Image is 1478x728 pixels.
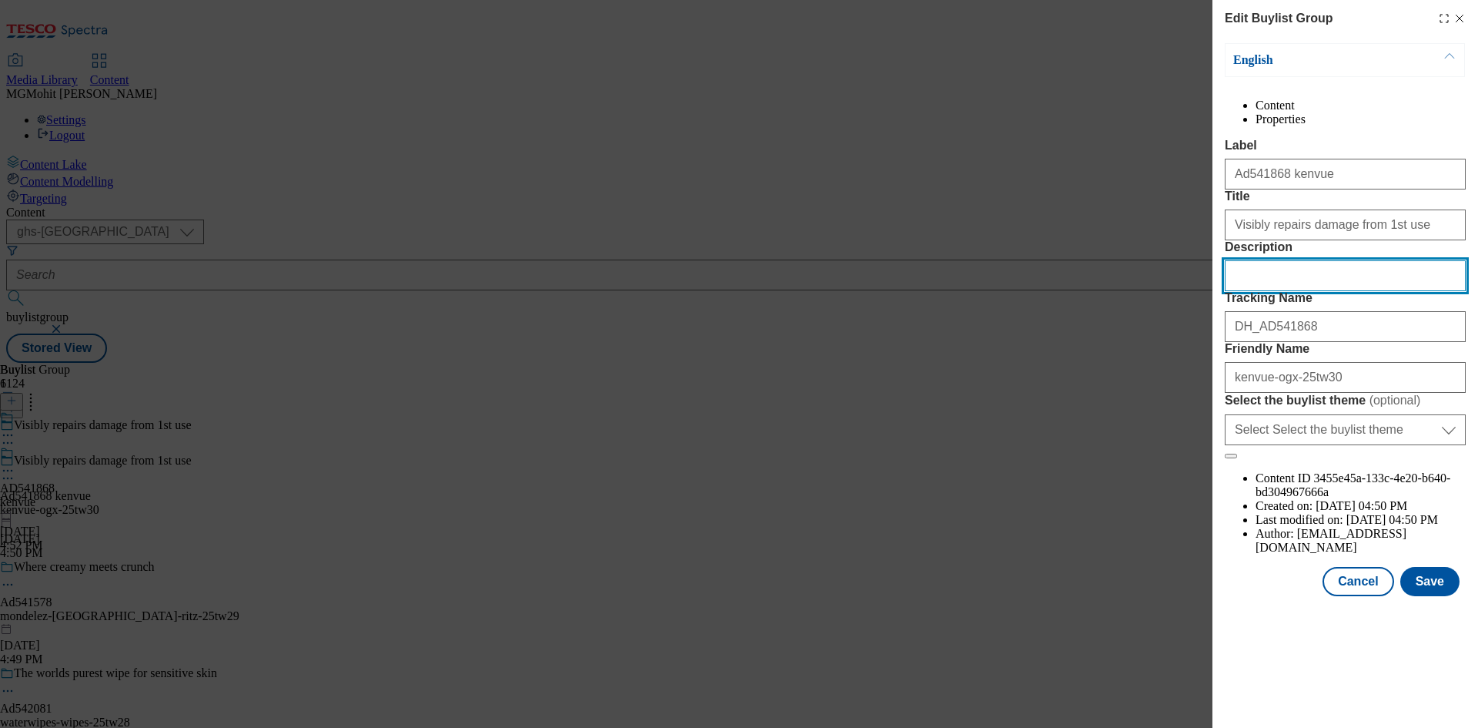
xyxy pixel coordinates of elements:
li: Last modified on: [1256,513,1466,527]
li: Author: [1256,527,1466,555]
label: Friendly Name [1225,342,1466,356]
li: Properties [1256,112,1466,126]
button: Cancel [1323,567,1393,596]
span: [EMAIL_ADDRESS][DOMAIN_NAME] [1256,527,1406,554]
label: Select the buylist theme [1225,393,1466,408]
li: Content ID [1256,471,1466,499]
label: Title [1225,190,1466,203]
li: Created on: [1256,499,1466,513]
span: [DATE] 04:50 PM [1346,513,1438,526]
p: English [1233,52,1395,68]
span: [DATE] 04:50 PM [1316,499,1407,512]
label: Label [1225,139,1466,153]
input: Enter Title [1225,210,1466,240]
label: Description [1225,240,1466,254]
input: Enter Description [1225,260,1466,291]
button: Save [1400,567,1460,596]
input: Enter Label [1225,159,1466,190]
span: ( optional ) [1369,394,1421,407]
h4: Edit Buylist Group [1225,9,1333,28]
li: Content [1256,99,1466,112]
input: Enter Tracking Name [1225,311,1466,342]
span: 3455e45a-133c-4e20-b640-bd304967666a [1256,471,1450,498]
label: Tracking Name [1225,291,1466,305]
input: Enter Friendly Name [1225,362,1466,393]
